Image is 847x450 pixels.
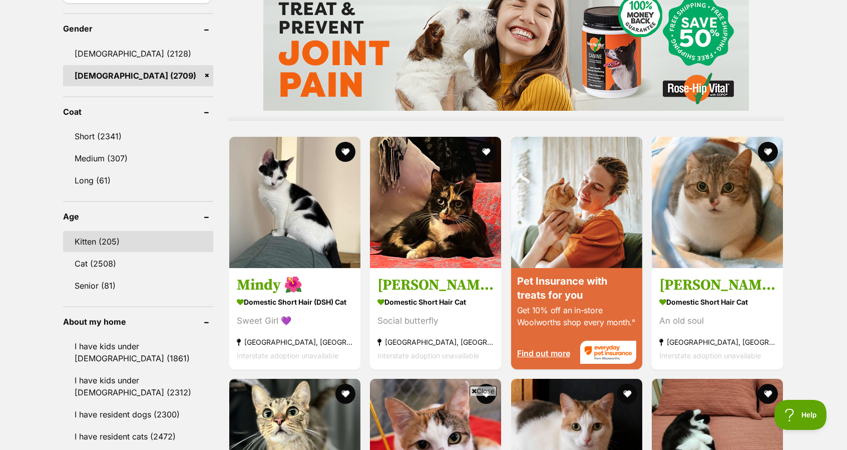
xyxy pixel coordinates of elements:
[377,335,494,348] strong: [GEOGRAPHIC_DATA], [GEOGRAPHIC_DATA]
[63,24,213,33] header: Gender
[617,384,637,404] button: favourite
[63,370,213,403] a: I have kids under [DEMOGRAPHIC_DATA] (2312)
[229,268,360,369] a: Mindy 🌺 Domestic Short Hair (DSH) Cat Sweet Girl 💜 [GEOGRAPHIC_DATA], [GEOGRAPHIC_DATA] Interstat...
[652,137,783,268] img: Kaolin Jagger - Domestic Short Hair Cat
[63,126,213,147] a: Short (2341)
[63,148,213,169] a: Medium (307)
[241,400,606,445] iframe: Advertisement
[63,212,213,221] header: Age
[229,137,360,268] img: Mindy 🌺 - Domestic Short Hair (DSH) Cat
[659,351,761,359] span: Interstate adoption unavailable
[237,335,353,348] strong: [GEOGRAPHIC_DATA], [GEOGRAPHIC_DATA]
[659,314,775,327] div: An old soul
[659,294,775,309] strong: Domestic Short Hair Cat
[659,335,775,348] strong: [GEOGRAPHIC_DATA], [GEOGRAPHIC_DATA]
[63,231,213,252] a: Kitten (205)
[377,351,479,359] span: Interstate adoption unavailable
[237,351,338,359] span: Interstate adoption unavailable
[774,400,827,430] iframe: Help Scout Beacon - Open
[758,384,778,404] button: favourite
[758,142,778,162] button: favourite
[377,275,494,294] h3: [PERSON_NAME]
[63,43,213,64] a: [DEMOGRAPHIC_DATA] (2128)
[237,294,353,309] strong: Domestic Short Hair (DSH) Cat
[470,386,497,396] span: Close
[63,170,213,191] a: Long (61)
[477,384,497,404] button: favourite
[237,314,353,327] div: Sweet Girl 💜
[63,107,213,116] header: Coat
[63,404,213,425] a: I have resident dogs (2300)
[370,268,501,369] a: [PERSON_NAME] Domestic Short Hair Cat Social butterfly [GEOGRAPHIC_DATA], [GEOGRAPHIC_DATA] Inter...
[377,314,494,327] div: Social butterfly
[335,384,355,404] button: favourite
[63,65,213,86] a: [DEMOGRAPHIC_DATA] (2709)
[335,142,355,162] button: favourite
[63,336,213,369] a: I have kids under [DEMOGRAPHIC_DATA] (1861)
[377,294,494,309] strong: Domestic Short Hair Cat
[370,137,501,268] img: Gemima Illingworth - Domestic Short Hair Cat
[659,275,775,294] h3: [PERSON_NAME]
[63,275,213,296] a: Senior (81)
[237,275,353,294] h3: Mindy 🌺
[652,268,783,369] a: [PERSON_NAME] Domestic Short Hair Cat An old soul [GEOGRAPHIC_DATA], [GEOGRAPHIC_DATA] Interstate...
[477,142,497,162] button: favourite
[63,253,213,274] a: Cat (2508)
[63,317,213,326] header: About my home
[63,426,213,447] a: I have resident cats (2472)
